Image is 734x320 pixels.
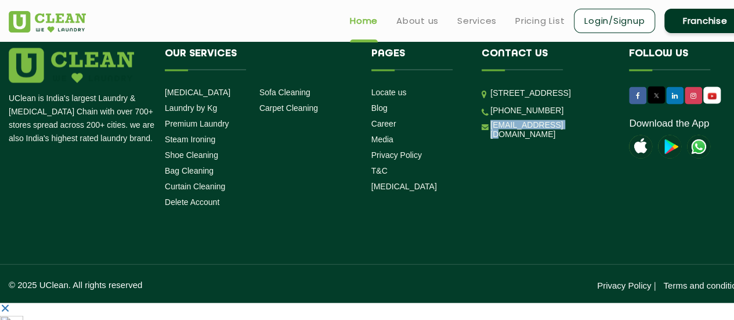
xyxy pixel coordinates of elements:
a: Career [371,119,396,128]
a: Locate us [371,88,407,97]
a: Premium Laundry [165,119,229,128]
a: About us [396,14,439,28]
p: © 2025 UClean. All rights reserved [9,280,377,290]
a: Media [371,135,393,144]
a: Bag Cleaning [165,166,214,175]
a: [EMAIL_ADDRESS][DOMAIN_NAME] [490,120,612,139]
a: Delete Account [165,197,219,207]
a: Download the App [629,118,709,130]
a: Privacy Policy [371,150,422,160]
img: UClean Laundry and Dry Cleaning [687,135,710,159]
a: Curtain Cleaning [165,182,225,191]
a: Privacy Policy [597,281,651,290]
p: [STREET_ADDRESS] [490,87,612,100]
a: Carpet Cleaning [259,103,318,113]
img: UClean Laundry and Dry Cleaning [704,90,719,102]
h4: Pages [371,48,465,70]
a: T&C [371,166,388,175]
a: Login/Signup [574,9,655,33]
a: [MEDICAL_DATA] [371,182,437,191]
a: Blog [371,103,388,113]
a: Services [457,14,497,28]
h4: Contact us [482,48,612,70]
img: UClean Laundry and Dry Cleaning [9,11,86,33]
a: Shoe Cleaning [165,150,218,160]
p: UClean is India's largest Laundry & [MEDICAL_DATA] Chain with over 700+ stores spread across 200+... [9,92,156,145]
a: Laundry by Kg [165,103,217,113]
a: Home [350,14,378,28]
img: apple-icon.png [629,135,652,159]
h4: Our Services [165,48,354,70]
a: Sofa Cleaning [259,88,310,97]
a: [PHONE_NUMBER] [490,106,563,115]
img: playstoreicon.png [658,135,681,159]
a: Steam Ironing [165,135,215,144]
img: logo.png [9,48,134,83]
a: Pricing List [515,14,565,28]
h4: Follow us [629,48,731,70]
a: [MEDICAL_DATA] [165,88,230,97]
